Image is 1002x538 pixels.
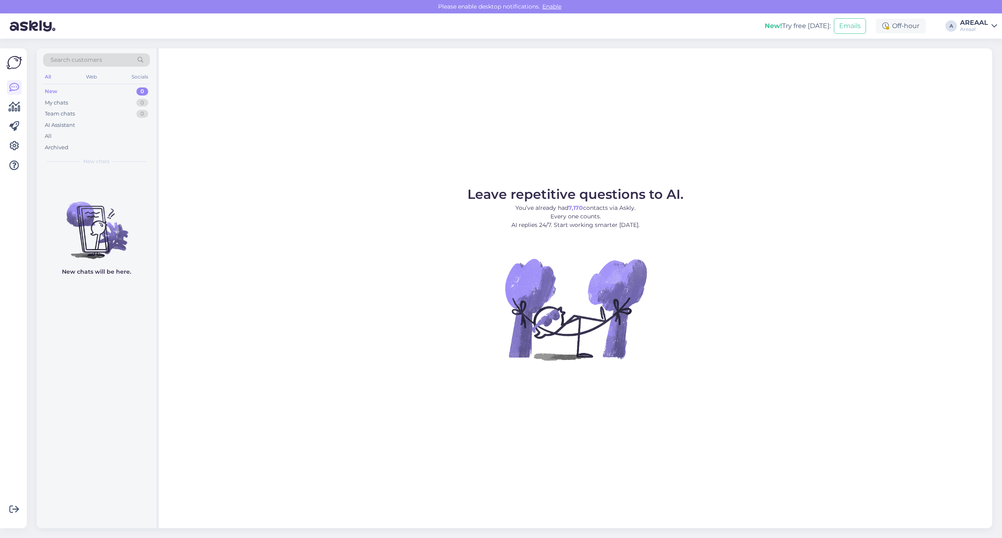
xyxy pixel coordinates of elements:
[568,204,583,211] b: 7,170
[136,87,148,96] div: 0
[62,268,131,276] p: New chats will be here.
[502,236,649,382] img: No Chat active
[7,55,22,70] img: Askly Logo
[960,20,988,26] div: AREAAL
[765,22,782,30] b: New!
[45,132,52,140] div: All
[876,19,926,33] div: Off-hour
[540,3,564,10] span: Enable
[45,99,68,107] div: My chats
[37,187,156,260] img: No chats
[467,204,684,229] p: You’ve already had contacts via Askly. Every one counts. AI replies 24/7. Start working smarter [...
[45,110,75,118] div: Team chats
[467,186,684,202] span: Leave repetitive questions to AI.
[84,72,99,82] div: Web
[130,72,150,82] div: Socials
[43,72,53,82] div: All
[45,87,57,96] div: New
[45,144,68,152] div: Archived
[945,20,957,32] div: A
[136,110,148,118] div: 0
[45,121,75,129] div: AI Assistant
[136,99,148,107] div: 0
[960,26,988,33] div: Areaal
[765,21,831,31] div: Try free [DATE]:
[50,56,102,64] span: Search customers
[834,18,866,34] button: Emails
[960,20,997,33] a: AREAALAreaal
[83,158,110,165] span: New chats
